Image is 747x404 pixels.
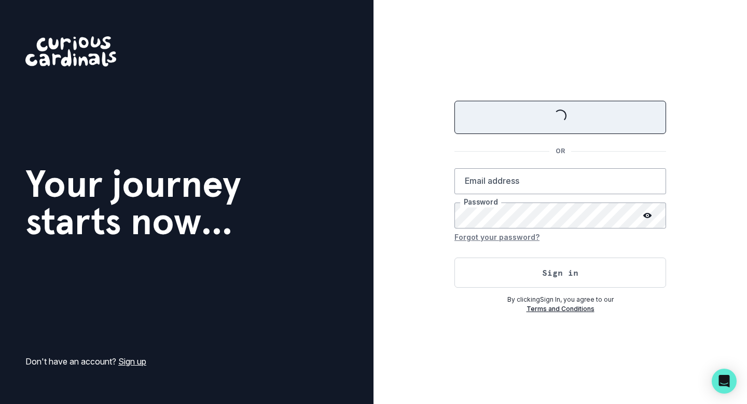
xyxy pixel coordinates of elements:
[454,295,666,304] p: By clicking Sign In , you agree to our
[527,305,594,313] a: Terms and Conditions
[454,258,666,288] button: Sign in
[25,355,146,368] p: Don't have an account?
[25,165,241,240] h1: Your journey starts now...
[454,101,666,134] button: Sign in with Google (GSuite)
[549,146,571,156] p: OR
[454,228,539,245] button: Forgot your password?
[25,36,116,66] img: Curious Cardinals Logo
[712,369,737,394] div: Open Intercom Messenger
[118,356,146,367] a: Sign up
